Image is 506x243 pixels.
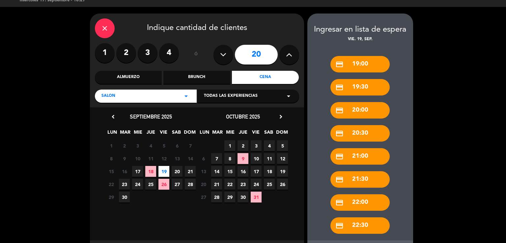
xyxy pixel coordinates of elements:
[277,179,288,190] span: 26
[132,153,143,164] span: 10
[119,192,130,202] span: 30
[238,140,248,151] span: 2
[335,106,344,115] i: credit_card
[145,153,156,164] span: 11
[264,153,275,164] span: 11
[159,43,179,63] label: 4
[212,128,223,139] span: MAR
[335,199,344,207] i: credit_card
[132,128,143,139] span: MIE
[277,166,288,177] span: 19
[238,192,248,202] span: 30
[224,140,235,151] span: 1
[264,179,275,190] span: 25
[277,113,284,120] i: chevron_right
[110,113,117,120] i: chevron_left
[224,179,235,190] span: 22
[172,179,183,190] span: 27
[232,71,299,84] div: Cena
[226,113,260,120] span: octubre 2025
[277,140,288,151] span: 5
[251,179,262,190] span: 24
[204,93,258,99] span: Todas las experiencias
[330,79,390,95] div: 19:30
[198,192,209,202] span: 27
[330,125,390,142] div: 20:30
[145,179,156,190] span: 25
[198,153,209,164] span: 6
[185,166,196,177] span: 21
[130,113,172,120] span: septiembre 2025
[185,43,207,66] div: ó
[184,128,195,139] span: DOM
[158,140,169,151] span: 5
[330,102,390,119] div: 20:00
[119,179,130,190] span: 23
[107,128,118,139] span: LUN
[330,194,390,211] div: 22:00
[251,166,262,177] span: 17
[211,192,222,202] span: 28
[225,128,236,139] span: MIE
[132,140,143,151] span: 3
[145,166,156,177] span: 18
[120,128,130,139] span: MAR
[330,217,390,234] div: 22:30
[264,140,275,151] span: 4
[106,153,117,164] span: 8
[307,23,413,36] div: Ingresar en lista de espera
[238,153,248,164] span: 9
[335,152,344,161] i: credit_card
[158,166,169,177] span: 19
[163,71,230,84] div: Brunch
[238,128,248,139] span: JUE
[264,166,275,177] span: 18
[95,43,115,63] label: 1
[251,140,262,151] span: 3
[171,128,182,139] span: SAB
[119,166,130,177] span: 16
[263,128,274,139] span: SAB
[119,140,130,151] span: 2
[138,43,157,63] label: 3
[277,153,288,164] span: 12
[224,166,235,177] span: 15
[116,43,136,63] label: 2
[224,153,235,164] span: 8
[106,192,117,202] span: 29
[335,60,344,68] i: credit_card
[238,166,248,177] span: 16
[238,179,248,190] span: 23
[158,179,169,190] span: 26
[158,128,169,139] span: VIE
[101,93,115,99] span: SALON
[211,166,222,177] span: 14
[224,192,235,202] span: 29
[95,71,162,84] div: Almuerzo
[335,175,344,184] i: credit_card
[106,140,117,151] span: 1
[106,179,117,190] span: 22
[307,36,413,43] div: vie. 19, sep.
[185,153,196,164] span: 14
[132,166,143,177] span: 17
[250,128,261,139] span: VIE
[211,179,222,190] span: 21
[199,128,210,139] span: LUN
[101,24,109,32] i: close
[285,92,293,100] i: arrow_drop_down
[106,166,117,177] span: 15
[145,140,156,151] span: 4
[198,166,209,177] span: 13
[119,153,130,164] span: 9
[95,18,299,38] div: Indique cantidad de clientes
[211,153,222,164] span: 7
[172,153,183,164] span: 13
[185,179,196,190] span: 28
[276,128,287,139] span: DOM
[145,128,156,139] span: JUE
[330,56,390,72] div: 19:00
[158,153,169,164] span: 12
[182,92,190,100] i: arrow_drop_down
[335,129,344,138] i: credit_card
